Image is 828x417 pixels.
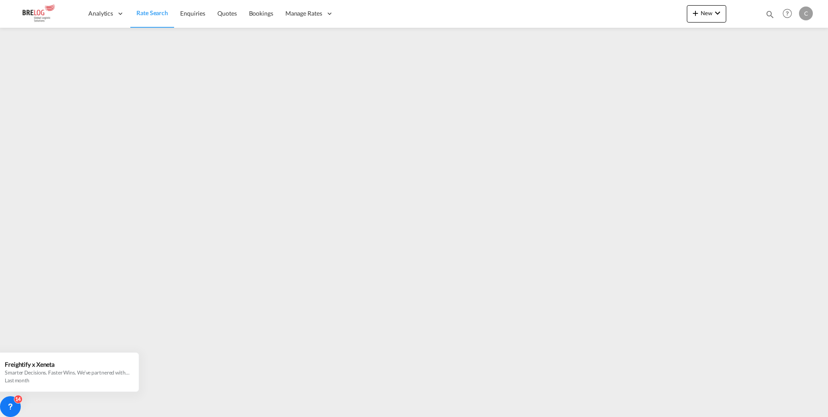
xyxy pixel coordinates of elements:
[687,5,726,23] button: icon-plus 400-fgNewicon-chevron-down
[249,10,273,17] span: Bookings
[217,10,236,17] span: Quotes
[780,6,799,22] div: Help
[136,9,168,16] span: Rate Search
[180,10,205,17] span: Enquiries
[799,7,813,20] div: c
[765,10,775,19] md-icon: icon-magnify
[285,9,322,18] span: Manage Rates
[712,8,723,18] md-icon: icon-chevron-down
[13,4,71,23] img: daae70a0ee2511ecb27c1fb462fa6191.png
[88,9,113,18] span: Analytics
[765,10,775,23] div: icon-magnify
[690,8,701,18] md-icon: icon-plus 400-fg
[780,6,795,21] span: Help
[690,10,723,16] span: New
